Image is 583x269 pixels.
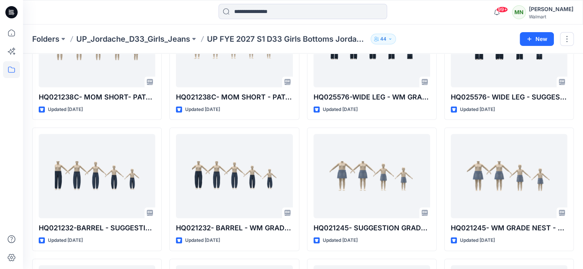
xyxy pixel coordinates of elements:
p: HQ021238C- MOM SHORT- PATCH PKT- WM GRADE NEST [39,92,155,103]
p: HQ025576-WIDE LEG - WM GRADE NEST - JUMP SIZE [314,92,430,103]
p: Updated [DATE] [460,236,495,245]
p: Updated [DATE] [323,106,358,114]
p: Updated [DATE] [323,236,358,245]
p: Updated [DATE] [48,106,83,114]
div: Walmart [529,14,573,20]
p: HQ021232- BARREL - WM GRADE NEST - JUMP SIZE [176,223,292,233]
div: MN [512,5,526,19]
div: [PERSON_NAME] [529,5,573,14]
a: Folders [32,34,59,44]
p: UP FYE 2027 S1 D33 Girls Bottoms Jordache [207,34,368,44]
a: UP_Jordache_D33_Girls_Jeans [76,34,190,44]
p: Updated [DATE] [185,236,220,245]
button: New [520,32,554,46]
p: HQ021238C- MOM SHORT - PATCH PKT- SUGGESTION GRADE NEST [176,92,292,103]
p: Updated [DATE] [185,106,220,114]
p: Updated [DATE] [48,236,83,245]
span: 99+ [496,7,508,13]
a: HQ021245- SUGGESTION GRADE NEST - JUMP SIZE [314,134,430,218]
p: HQ021232-BARREL - SUGGESTION GRADE NEST - JUMP SIZE [39,223,155,233]
p: HQ021245- SUGGESTION GRADE NEST - JUMP SIZE [314,223,430,233]
a: HQ021245- WM GRADE NEST - JUMP SIZE [451,134,567,218]
p: HQ021245- WM GRADE NEST - JUMP SIZE [451,223,567,233]
p: HQ025576- WIDE LEG - SUGGESTION GRADE NEST - JUMP SIZE [451,92,567,103]
p: 44 [380,35,386,43]
a: HQ021232-BARREL - SUGGESTION GRADE NEST - JUMP SIZE [39,134,155,218]
a: HQ021232- BARREL - WM GRADE NEST - JUMP SIZE [176,134,292,218]
button: 44 [371,34,396,44]
p: Updated [DATE] [460,106,495,114]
